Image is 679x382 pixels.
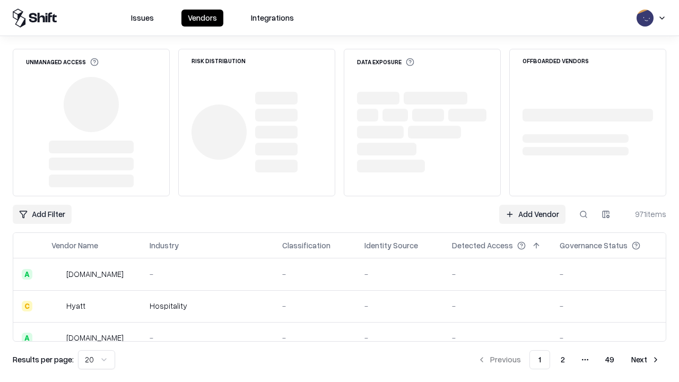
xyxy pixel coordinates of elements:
div: Risk Distribution [191,58,246,64]
div: - [282,268,347,280]
button: Add Filter [13,205,72,224]
button: 2 [552,350,573,369]
div: [DOMAIN_NAME] [66,268,124,280]
div: 971 items [624,209,666,220]
div: - [560,300,657,311]
img: primesec.co.il [51,333,62,343]
div: - [150,268,265,280]
div: - [282,332,347,343]
div: Vendor Name [51,240,98,251]
button: Issues [125,10,160,27]
div: - [364,268,435,280]
div: [DOMAIN_NAME] [66,332,124,343]
div: C [22,301,32,311]
div: Identity Source [364,240,418,251]
button: Vendors [181,10,223,27]
div: Data Exposure [357,58,414,66]
div: Hospitality [150,300,265,311]
button: Integrations [245,10,300,27]
div: Classification [282,240,330,251]
nav: pagination [471,350,666,369]
img: intrado.com [51,269,62,280]
div: - [452,332,543,343]
div: Governance Status [560,240,628,251]
div: - [452,268,543,280]
button: 1 [529,350,550,369]
p: Results per page: [13,354,74,365]
button: Next [625,350,666,369]
div: - [452,300,543,311]
button: 49 [597,350,623,369]
div: Detected Access [452,240,513,251]
img: Hyatt [51,301,62,311]
div: - [150,332,265,343]
div: - [364,300,435,311]
div: Industry [150,240,179,251]
div: - [560,332,657,343]
div: - [364,332,435,343]
div: A [22,333,32,343]
a: Add Vendor [499,205,565,224]
div: A [22,269,32,280]
div: Hyatt [66,300,85,311]
div: Offboarded Vendors [523,58,589,64]
div: - [282,300,347,311]
div: - [560,268,657,280]
div: Unmanaged Access [26,58,99,66]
